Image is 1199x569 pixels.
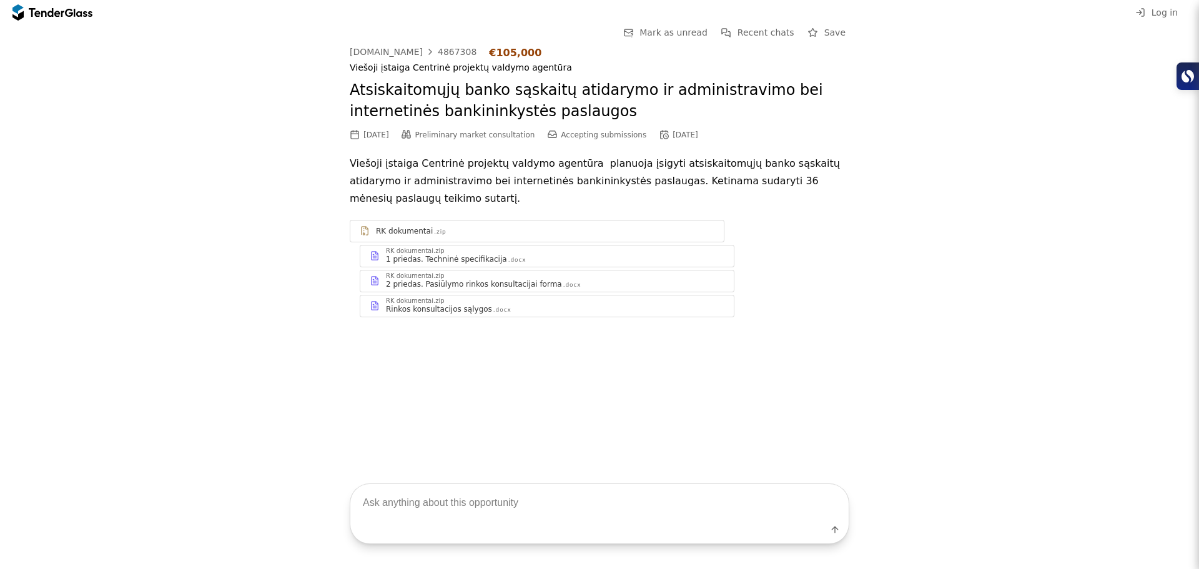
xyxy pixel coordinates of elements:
div: .docx [508,256,526,264]
a: RK dokumentai.zip [350,220,724,242]
div: [DATE] [363,131,389,139]
div: 1 priedas. Techninė specifikacija [386,254,507,264]
a: RK dokumentai.zipRinkos konsultacijos sąlygos.docx [360,295,734,317]
span: Recent chats [738,27,794,37]
button: Recent chats [718,25,798,41]
div: .zip [434,228,446,236]
a: RK dokumentai.zip2 priedas. Pasiūlymo rinkos konsultacijai forma.docx [360,270,734,292]
div: .docx [493,306,511,314]
span: Save [824,27,846,37]
div: 2 priedas. Pasiūlymo rinkos konsultacijai forma [386,279,562,289]
div: RK dokumentai.zip [386,298,445,304]
h2: Atsiskaitomųjų banko sąskaitų atidarymo ir administravimo bei internetinės bankininkystės paslaugos [350,80,849,122]
div: RK dokumentai.zip [386,248,445,254]
span: Accepting submissions [561,131,646,139]
div: [DATE] [673,131,698,139]
div: RK dokumentai.zip [386,273,445,279]
div: Viešoji įstaiga Centrinė projektų valdymo agentūra [350,62,849,73]
span: Preliminary market consultation [415,131,535,139]
div: RK dokumentai [376,226,433,236]
div: €105,000 [489,47,541,59]
p: Viešoji įstaiga Centrinė projektų valdymo agentūra planuoja įsigyti atsiskaitomųjų banko sąskaitų... [350,155,849,207]
div: Rinkos konsultacijos sąlygos [386,304,492,314]
a: RK dokumentai.zip1 priedas. Techninė specifikacija.docx [360,245,734,267]
div: .docx [563,281,581,289]
a: [DOMAIN_NAME]4867308 [350,47,476,57]
div: 4867308 [438,47,476,56]
button: Save [804,25,849,41]
button: Mark as unread [619,25,711,41]
span: Log in [1152,7,1178,17]
span: Mark as unread [639,27,708,37]
div: [DOMAIN_NAME] [350,47,423,56]
button: Log in [1132,5,1182,21]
